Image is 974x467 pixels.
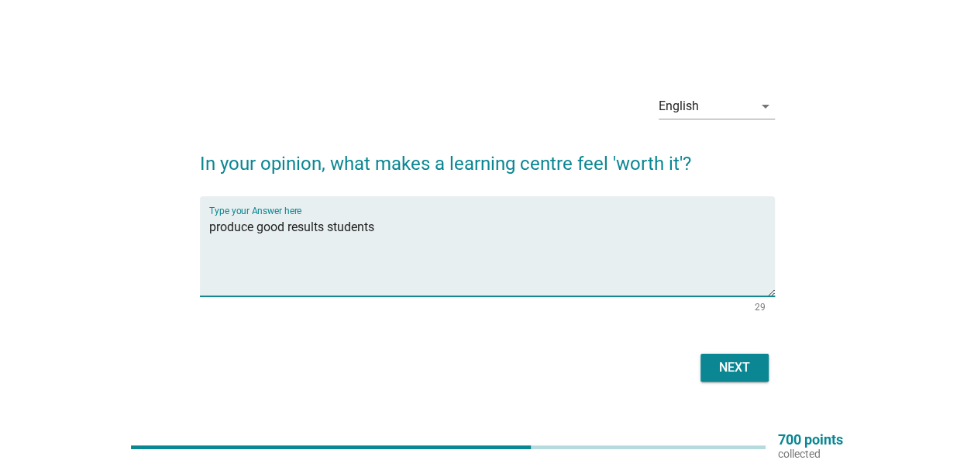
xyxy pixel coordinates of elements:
[778,433,843,447] p: 700 points
[713,358,756,377] div: Next
[756,97,775,116] i: arrow_drop_down
[209,215,775,296] textarea: Type your Answer here
[778,447,843,461] p: collected
[700,354,769,382] button: Next
[200,134,775,178] h2: In your opinion, what makes a learning centre feel 'worth it'?
[755,303,766,312] div: 29
[659,99,699,113] div: English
